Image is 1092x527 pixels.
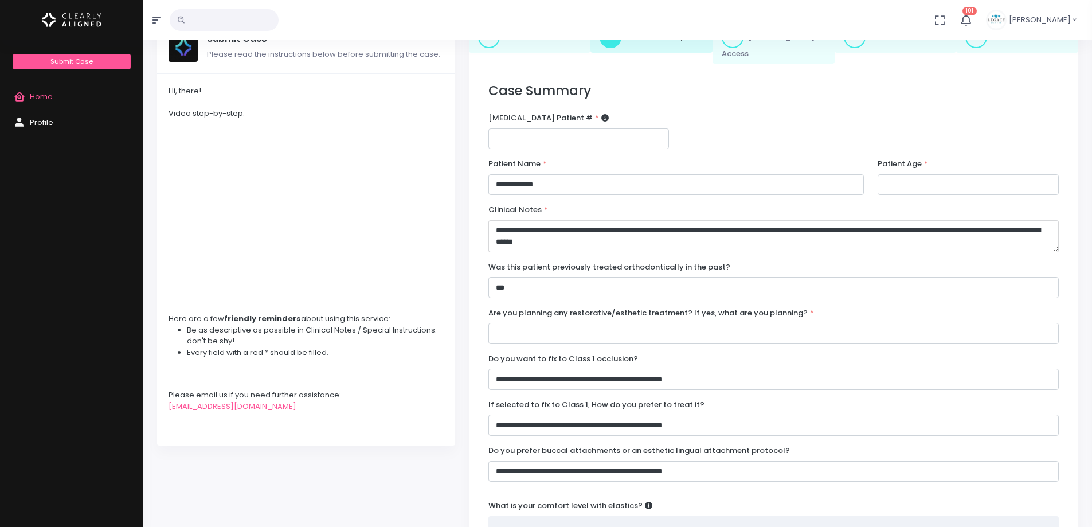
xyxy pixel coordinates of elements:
label: What is your comfort level with elastics? [488,500,652,512]
label: Do you want to fix to Class 1 occlusion? [488,353,638,365]
span: Profile [30,117,53,128]
strong: friendly reminders [224,313,301,324]
h5: Submit Case [207,33,444,45]
label: Do you prefer buccal attachments or an esthetic lingual attachment protocol? [488,445,790,456]
div: Here are a few about using this service: [169,313,444,325]
label: Patient Name [488,158,547,170]
label: Was this patient previously treated orthodontically in the past? [488,261,730,273]
div: Video step-by-step: [169,108,444,119]
div: Hi, there! [169,85,444,97]
img: Header Avatar [986,10,1007,30]
label: Are you planning any restorative/esthetic treatment? If yes, what are you planning? [488,307,814,319]
li: Be as descriptive as possible in Clinical Notes / Special Instructions: don't be shy! [187,325,444,347]
span: Home [30,91,53,102]
a: [EMAIL_ADDRESS][DOMAIN_NAME] [169,401,296,412]
label: [MEDICAL_DATA] Patient # [488,112,609,124]
div: Please email us if you need further assistance: [169,389,444,401]
span: Submit Case [50,57,93,66]
span: [PERSON_NAME] [1009,14,1071,26]
a: 3.[MEDICAL_DATA] Access [713,22,835,64]
h3: Case Summary [488,83,1059,99]
li: Every field with a red * should be filled. [187,347,444,358]
label: Patient Age [878,158,928,170]
span: 101 [962,7,977,15]
img: Logo Horizontal [42,8,101,32]
label: Clinical Notes [488,204,548,216]
label: If selected to fix to Class 1, How do you prefer to treat it? [488,399,704,411]
span: Please read the instructions below before submitting the case. [207,49,440,60]
a: Submit Case [13,54,130,69]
